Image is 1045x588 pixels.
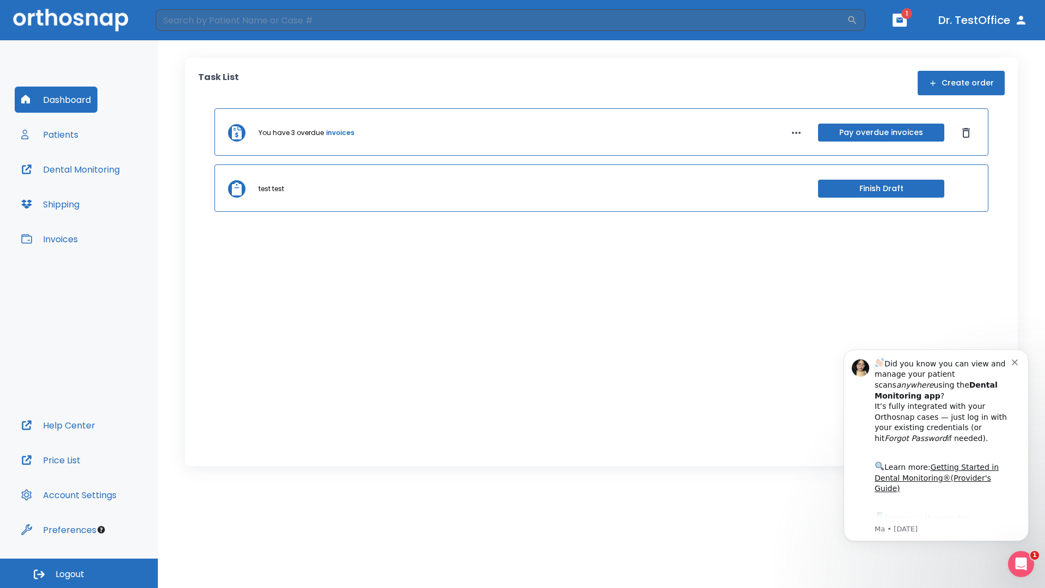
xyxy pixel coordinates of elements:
[818,124,944,142] button: Pay overdue invoices
[901,8,912,19] span: 1
[259,128,324,138] p: You have 3 overdue
[918,71,1005,95] button: Create order
[13,9,128,31] img: Orthosnap
[15,517,103,543] button: Preferences
[827,333,1045,559] iframe: Intercom notifications message
[15,482,123,508] button: Account Settings
[818,180,944,198] button: Finish Draft
[15,121,85,148] button: Patients
[56,568,84,580] span: Logout
[15,156,126,182] button: Dental Monitoring
[96,525,106,535] div: Tooltip anchor
[1008,551,1034,577] iframe: Intercom live chat
[15,226,84,252] button: Invoices
[15,191,86,217] button: Shipping
[326,128,354,138] a: invoices
[185,23,193,32] button: Dismiss notification
[156,9,847,31] input: Search by Patient Name or Case #
[47,180,144,200] a: App Store
[957,124,975,142] button: Dismiss
[1030,551,1039,560] span: 1
[15,412,102,438] button: Help Center
[47,191,185,201] p: Message from Ma, sent 2w ago
[47,177,185,233] div: Download the app: | ​ Let us know if you need help getting started!
[15,87,97,113] button: Dashboard
[259,184,284,194] p: test test
[934,10,1032,30] button: Dr. TestOffice
[198,71,239,95] p: Task List
[15,447,87,473] button: Price List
